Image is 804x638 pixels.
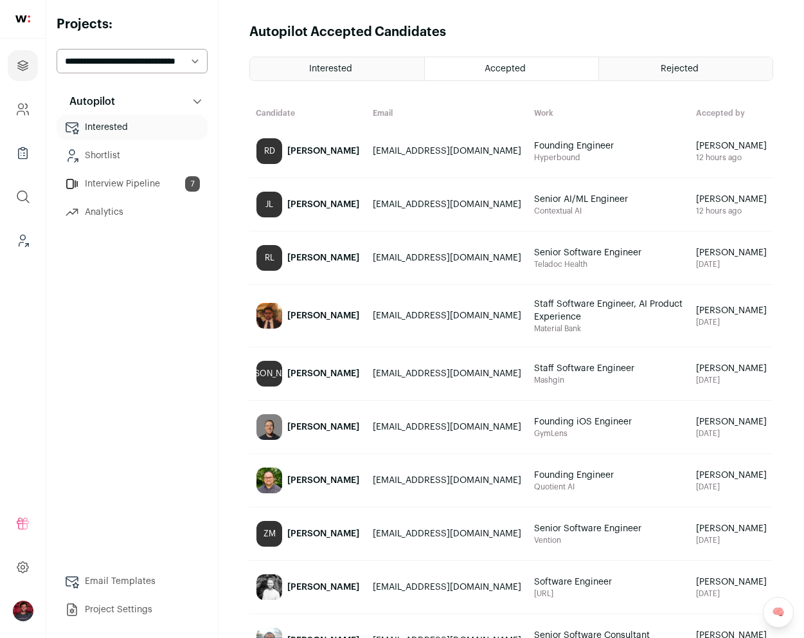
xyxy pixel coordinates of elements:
img: wellfound-shorthand-0d5821cbd27db2630d0214b213865d53afaa358527fdda9d0ea32b1df1b89c2c.svg [15,15,30,23]
button: Open dropdown [13,601,33,621]
div: [PERSON_NAME] [287,309,359,322]
div: [EMAIL_ADDRESS][DOMAIN_NAME] [373,581,521,594]
a: Email Templates [57,569,208,594]
span: [DATE] [696,535,767,545]
div: [EMAIL_ADDRESS][DOMAIN_NAME] [373,145,521,158]
a: Shortlist [57,143,208,169]
span: [PERSON_NAME] [696,522,767,535]
a: 🧠 [763,597,794,628]
a: [PERSON_NAME] [250,455,366,506]
a: RD [PERSON_NAME] [250,125,366,177]
img: 7e7e45e50d914c7e1a614f49edf34b3eff001f4a7eba0f7012b9f243a0c43864.jpg [256,414,282,440]
div: [PERSON_NAME] [287,367,359,380]
div: [EMAIL_ADDRESS][DOMAIN_NAME] [373,309,521,322]
p: Autopilot [62,94,115,109]
span: Senior Software Engineer [534,246,683,259]
span: Software Engineer [534,576,683,588]
span: [DATE] [696,428,767,439]
span: Founding Engineer [534,140,683,152]
span: Accepted [485,64,526,73]
span: [PERSON_NAME] [696,140,767,152]
a: [PERSON_NAME] [250,286,366,346]
div: [PERSON_NAME] [287,527,359,540]
div: ZM [256,521,282,547]
span: Senior AI/ML Engineer [534,193,683,206]
th: Email [366,102,528,125]
div: [PERSON_NAME] [287,581,359,594]
span: [PERSON_NAME] [696,193,767,206]
div: [EMAIL_ADDRESS][DOMAIN_NAME] [373,527,521,540]
span: [PERSON_NAME] [696,469,767,482]
h1: Autopilot Accepted Candidates [249,23,446,41]
div: [PERSON_NAME] [287,474,359,487]
span: [DATE] [696,317,767,327]
div: [PERSON_NAME] [287,421,359,433]
span: [PERSON_NAME] [696,362,767,375]
a: Interview Pipeline7 [57,171,208,197]
a: Interested [250,57,424,80]
span: Quotient AI [534,482,683,492]
a: Analytics [57,199,208,225]
span: Contextual AI [534,206,683,216]
a: [PERSON_NAME] [PERSON_NAME] [250,348,366,399]
div: JL [256,192,282,217]
a: JL [PERSON_NAME] [250,179,366,230]
div: RL [256,245,282,271]
span: [DATE] [696,482,767,492]
span: Mashgin [534,375,683,385]
th: Accepted by [690,102,773,125]
span: [PERSON_NAME] [696,304,767,317]
span: Interested [309,64,352,73]
div: [PERSON_NAME] [287,251,359,264]
div: [EMAIL_ADDRESS][DOMAIN_NAME] [373,367,521,380]
img: 221213-medium_jpg [13,601,33,621]
span: Founding iOS Engineer [534,415,683,428]
span: Material Bank [534,324,683,334]
div: [EMAIL_ADDRESS][DOMAIN_NAME] [373,198,521,211]
span: [PERSON_NAME] [696,246,767,259]
button: Autopilot [57,89,208,114]
a: Leads (Backoffice) [8,225,38,256]
span: Staff Software Engineer [534,362,683,375]
span: [DATE] [696,375,767,385]
span: Teladoc Health [534,259,683,269]
span: [DATE] [696,259,767,269]
span: GymLens [534,428,683,439]
div: [PERSON_NAME] [256,361,282,387]
a: Company Lists [8,138,38,169]
span: [DATE] [696,588,767,599]
span: [PERSON_NAME] [696,415,767,428]
div: [EMAIL_ADDRESS][DOMAIN_NAME] [373,474,521,487]
span: Founding Engineer [534,469,683,482]
th: Candidate [249,102,366,125]
a: Projects [8,50,38,81]
a: [PERSON_NAME] [250,401,366,453]
span: Hyperbound [534,152,683,163]
h2: Projects: [57,15,208,33]
a: ZM [PERSON_NAME] [250,508,366,560]
a: Project Settings [57,597,208,623]
span: Staff Software Engineer, AI Product Experience [534,298,683,324]
span: Vention [534,535,683,545]
div: [EMAIL_ADDRESS][DOMAIN_NAME] [373,421,521,433]
a: Rejected [599,57,773,80]
div: RD [256,138,282,164]
span: 12 hours ago [696,152,767,163]
span: Senior Software Engineer [534,522,683,535]
a: Company and ATS Settings [8,94,38,125]
img: 9eed3611e62ed4d182b73ec2827cff0edcc34317f5e5b05e0bc7b23d32a90e95.jpg [256,303,282,329]
div: [PERSON_NAME] [287,198,359,211]
a: RL [PERSON_NAME] [250,232,366,284]
a: Interested [57,114,208,140]
div: [EMAIL_ADDRESS][DOMAIN_NAME] [373,251,521,264]
span: 12 hours ago [696,206,767,216]
span: [PERSON_NAME] [696,576,767,588]
span: [URL] [534,588,683,599]
a: [PERSON_NAME] [250,561,366,613]
img: e0032b3bc49eb23337bd61d75e371bed27d1c41f015db03e6b728be17f28e08d.jpg [256,468,282,493]
div: [PERSON_NAME] [287,145,359,158]
span: 7 [185,176,200,192]
span: Rejected [661,64,699,73]
th: Work [528,102,690,125]
img: e54b91edca7a6451994fb5b4f8b9678e8e33328bc25ba5e84463bced81af9f56.jpg [256,574,282,600]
